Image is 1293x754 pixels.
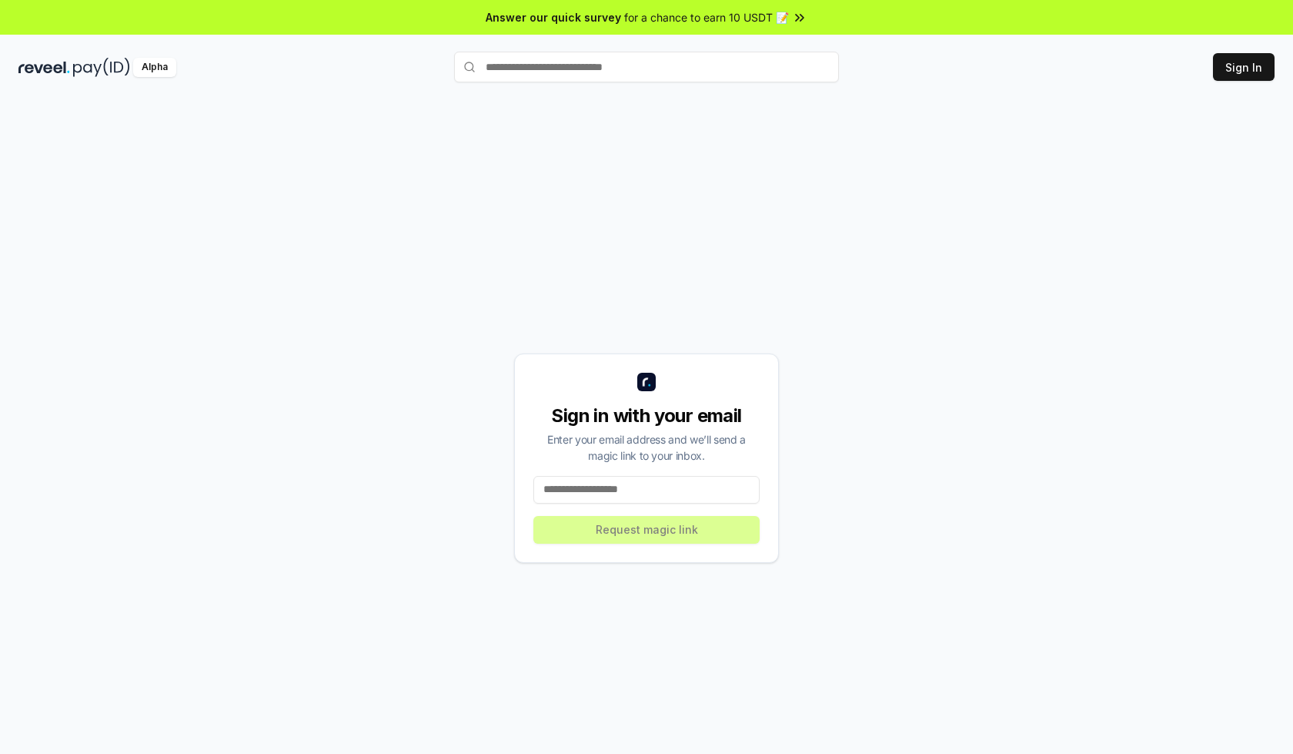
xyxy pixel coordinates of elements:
[533,431,760,464] div: Enter your email address and we’ll send a magic link to your inbox.
[624,9,789,25] span: for a chance to earn 10 USDT 📝
[533,404,760,428] div: Sign in with your email
[73,58,130,77] img: pay_id
[133,58,176,77] div: Alpha
[1213,53,1275,81] button: Sign In
[486,9,621,25] span: Answer our quick survey
[637,373,656,391] img: logo_small
[18,58,70,77] img: reveel_dark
